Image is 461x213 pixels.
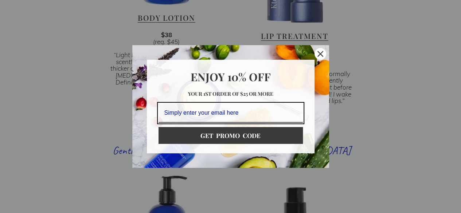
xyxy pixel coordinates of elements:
input: Email field [159,103,303,123]
svg: close icon [317,51,323,57]
strong: Enjoy 10% OFF [191,70,271,84]
button: GET PROMO CODE [159,127,303,144]
button: Close [312,45,329,63]
strong: Your 1st order of $25 or more [188,90,273,97]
